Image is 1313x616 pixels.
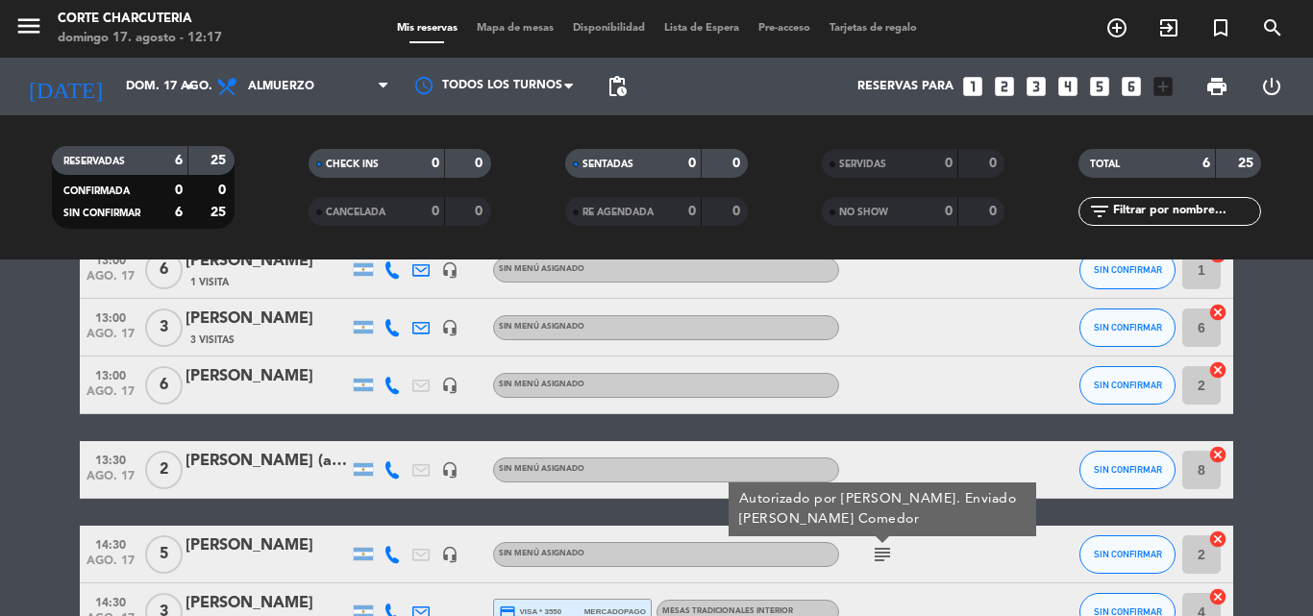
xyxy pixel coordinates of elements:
[1261,16,1284,39] i: search
[211,154,230,167] strong: 25
[145,251,183,289] span: 6
[749,23,820,34] span: Pre-acceso
[1079,308,1176,347] button: SIN CONFIRMAR
[441,461,458,479] i: headset_mic
[1055,74,1080,99] i: looks_4
[14,12,43,47] button: menu
[58,10,222,29] div: Corte Charcuteria
[655,23,749,34] span: Lista de Espera
[87,448,135,470] span: 13:30
[1208,587,1227,606] i: cancel
[87,248,135,270] span: 13:00
[960,74,985,99] i: looks_one
[63,209,140,218] span: SIN CONFIRMAR
[87,270,135,292] span: ago. 17
[582,208,654,217] span: RE AGENDADA
[186,449,349,474] div: [PERSON_NAME] (amigo [PERSON_NAME])
[145,535,183,574] span: 5
[992,74,1017,99] i: looks_two
[1244,58,1299,115] div: LOG OUT
[190,333,235,348] span: 3 Visitas
[499,265,584,273] span: Sin menú asignado
[1024,74,1049,99] i: looks_3
[441,319,458,336] i: headset_mic
[186,249,349,274] div: [PERSON_NAME]
[145,366,183,405] span: 6
[441,377,458,394] i: headset_mic
[63,157,125,166] span: RESERVADAS
[499,550,584,557] span: Sin menú asignado
[839,208,888,217] span: NO SHOW
[1111,201,1260,222] input: Filtrar por nombre...
[87,328,135,350] span: ago. 17
[175,206,183,219] strong: 6
[989,157,1001,170] strong: 0
[989,205,1001,218] strong: 0
[1090,160,1120,169] span: TOTAL
[1094,464,1162,475] span: SIN CONFIRMAR
[1119,74,1144,99] i: looks_6
[820,23,927,34] span: Tarjetas de regalo
[475,157,486,170] strong: 0
[467,23,563,34] span: Mapa de mesas
[1205,75,1228,98] span: print
[186,533,349,558] div: [PERSON_NAME]
[1094,322,1162,333] span: SIN CONFIRMAR
[432,157,439,170] strong: 0
[326,208,385,217] span: CANCELADA
[218,184,230,197] strong: 0
[190,275,229,290] span: 1 Visita
[1208,445,1227,464] i: cancel
[175,154,183,167] strong: 6
[945,157,953,170] strong: 0
[1209,16,1232,39] i: turned_in_not
[1208,303,1227,322] i: cancel
[499,381,584,388] span: Sin menú asignado
[732,157,744,170] strong: 0
[14,12,43,40] i: menu
[87,590,135,612] span: 14:30
[1079,451,1176,489] button: SIN CONFIRMAR
[1079,535,1176,574] button: SIN CONFIRMAR
[499,465,584,473] span: Sin menú asignado
[1202,157,1210,170] strong: 6
[441,261,458,279] i: headset_mic
[1105,16,1128,39] i: add_circle_outline
[1094,264,1162,275] span: SIN CONFIRMAR
[432,205,439,218] strong: 0
[871,543,894,566] i: subject
[87,470,135,492] span: ago. 17
[1079,251,1176,289] button: SIN CONFIRMAR
[1079,366,1176,405] button: SIN CONFIRMAR
[63,186,130,196] span: CONFIRMADA
[475,205,486,218] strong: 0
[945,205,953,218] strong: 0
[87,385,135,407] span: ago. 17
[326,160,379,169] span: CHECK INS
[87,306,135,328] span: 13:00
[499,323,584,331] span: Sin menú asignado
[839,160,886,169] span: SERVIDAS
[186,591,349,616] div: [PERSON_NAME]
[1094,549,1162,559] span: SIN CONFIRMAR
[739,489,1027,530] div: Autorizado por [PERSON_NAME]. Enviado [PERSON_NAME] Comedor
[563,23,655,34] span: Disponibilidad
[732,205,744,218] strong: 0
[582,160,633,169] span: SENTADAS
[211,206,230,219] strong: 25
[1208,360,1227,380] i: cancel
[1151,74,1176,99] i: add_box
[662,607,793,615] span: MESAS TRADICIONALES INTERIOR
[58,29,222,48] div: domingo 17. agosto - 12:17
[387,23,467,34] span: Mis reservas
[186,307,349,332] div: [PERSON_NAME]
[1157,16,1180,39] i: exit_to_app
[1260,75,1283,98] i: power_settings_new
[186,364,349,389] div: [PERSON_NAME]
[688,205,696,218] strong: 0
[688,157,696,170] strong: 0
[87,363,135,385] span: 13:00
[87,532,135,554] span: 14:30
[145,451,183,489] span: 2
[1208,530,1227,549] i: cancel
